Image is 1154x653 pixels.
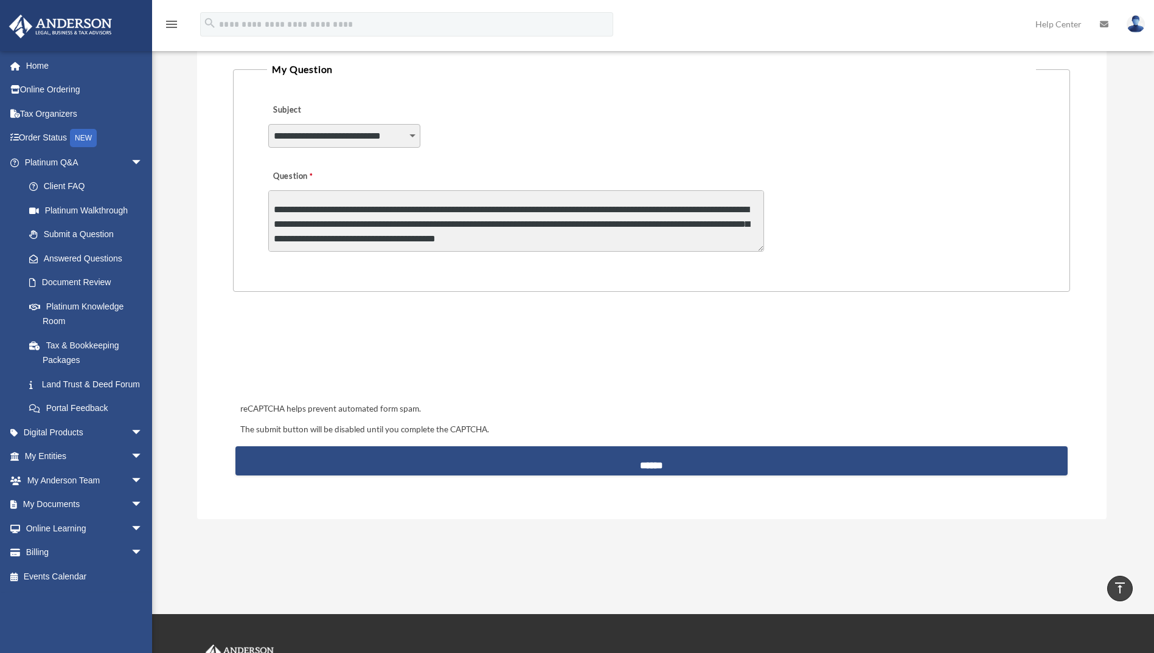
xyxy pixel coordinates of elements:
[1113,581,1127,595] i: vertical_align_top
[9,78,161,102] a: Online Ordering
[9,564,161,589] a: Events Calendar
[131,420,155,445] span: arrow_drop_down
[1127,15,1145,33] img: User Pic
[164,17,179,32] i: menu
[17,223,155,247] a: Submit a Question
[9,516,161,541] a: Online Learningarrow_drop_down
[267,61,1035,78] legend: My Question
[17,198,161,223] a: Platinum Walkthrough
[131,150,155,175] span: arrow_drop_down
[9,420,161,444] a: Digital Productsarrow_drop_down
[9,444,161,469] a: My Entitiesarrow_drop_down
[9,102,161,126] a: Tax Organizers
[268,168,363,185] label: Question
[268,102,384,119] label: Subject
[17,396,161,421] a: Portal Feedback
[17,271,161,295] a: Document Review
[17,333,161,372] a: Tax & Bookkeeping Packages
[235,402,1067,416] div: reCAPTCHA helps prevent automated form spam.
[131,492,155,517] span: arrow_drop_down
[131,516,155,541] span: arrow_drop_down
[17,174,161,199] a: Client FAQ
[70,129,97,147] div: NEW
[17,246,161,271] a: Answered Questions
[9,150,161,174] a: Platinum Q&Aarrow_drop_down
[9,468,161,492] a: My Anderson Teamarrow_drop_down
[1107,576,1133,601] a: vertical_align_top
[9,541,161,565] a: Billingarrow_drop_down
[9,54,161,78] a: Home
[5,15,116,38] img: Anderson Advisors Platinum Portal
[17,372,161,396] a: Land Trust & Deed Forum
[131,468,155,493] span: arrow_drop_down
[17,294,161,333] a: Platinum Knowledge Room
[9,126,161,151] a: Order StatusNEW
[131,541,155,565] span: arrow_drop_down
[237,330,422,377] iframe: reCAPTCHA
[164,21,179,32] a: menu
[131,444,155,469] span: arrow_drop_down
[203,16,217,30] i: search
[9,492,161,517] a: My Documentsarrow_drop_down
[235,423,1067,437] div: The submit button will be disabled until you complete the CAPTCHA.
